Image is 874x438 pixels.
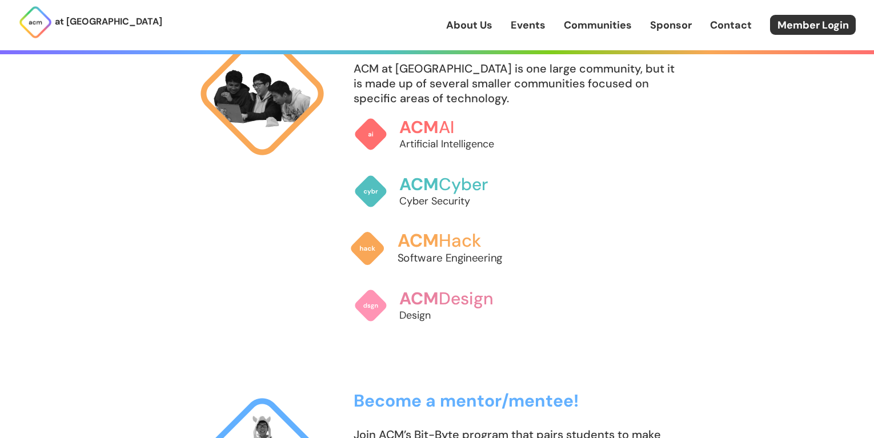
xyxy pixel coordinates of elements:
a: About Us [446,18,492,33]
img: ACM AI [354,117,388,151]
h3: AI [399,118,519,136]
h3: Design [399,289,519,308]
a: ACMHackSoftware Engineering [350,219,524,279]
a: Member Login [770,15,856,35]
span: ACM [398,229,439,252]
a: ACMAIArtificial Intelligence [354,106,519,163]
h3: Become a mentor/mentee! [354,391,680,410]
img: ACM Logo [18,5,53,39]
a: at [GEOGRAPHIC_DATA] [18,5,162,39]
p: Cyber Security [399,194,519,208]
span: ACM [399,116,439,138]
h3: Hack [398,231,524,251]
a: Events [511,18,546,33]
h3: Cyber [399,175,519,194]
p: Design [399,308,519,323]
p: ACM at [GEOGRAPHIC_DATA] is one large community, but it is made up of several smaller communities... [354,61,680,106]
p: Software Engineering [398,251,524,266]
img: ACM Hack [350,231,386,267]
a: ACMDesignDesign [354,277,519,334]
a: ACMCyberCyber Security [354,163,519,220]
p: Artificial Intelligence [399,136,519,151]
a: Contact [710,18,752,33]
span: ACM [399,287,439,310]
img: ACM Design [354,288,388,323]
a: Communities [564,18,632,33]
p: at [GEOGRAPHIC_DATA] [55,14,162,29]
img: ACM Cyber [354,174,388,208]
span: ACM [399,173,439,195]
a: Sponsor [650,18,692,33]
